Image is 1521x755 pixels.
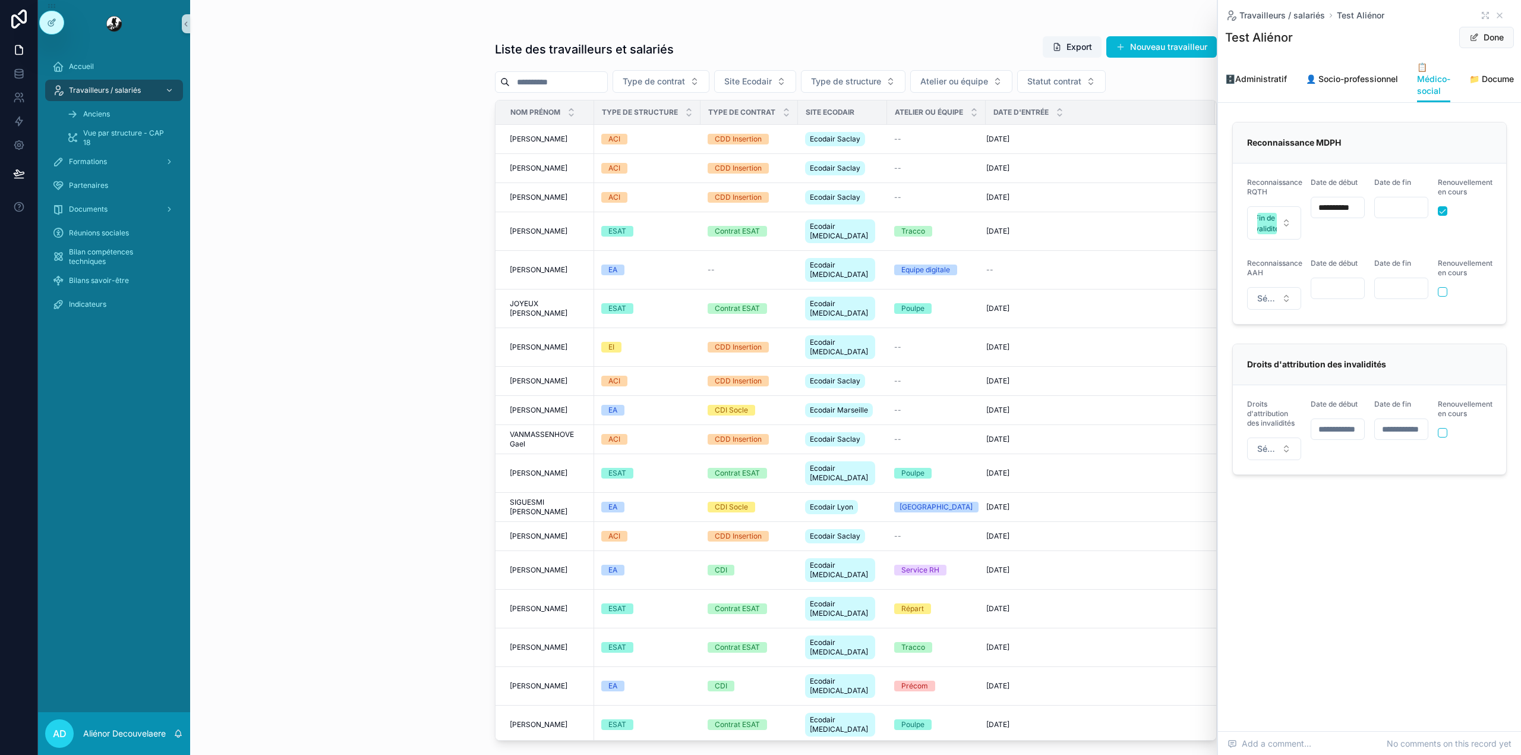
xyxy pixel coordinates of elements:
[608,192,620,203] div: ACI
[901,681,928,691] div: Précom
[510,720,567,729] span: [PERSON_NAME]
[715,405,748,416] div: CDI Socle
[510,227,567,236] span: [PERSON_NAME]
[715,502,748,512] div: CDI Socle
[715,565,727,575] div: CDI
[805,401,880,420] a: Ecodair Marseille
[708,265,791,275] a: --
[708,192,791,203] a: CDD Insertion
[1311,259,1358,268] span: Date de début
[510,134,587,144] a: [PERSON_NAME]
[715,531,762,542] div: CDD Insertion
[894,376,901,386] span: --
[986,468,1009,478] span: [DATE]
[1225,73,1287,85] span: 🗄️Administratif
[715,642,760,653] div: Contrat ESAT
[805,459,880,487] a: Ecodair [MEDICAL_DATA]
[69,205,108,214] span: Documents
[608,134,620,144] div: ACI
[810,435,860,444] span: Ecodair Saclay
[993,108,1049,117] span: Date d'entrée
[901,603,924,614] div: Répart
[1337,10,1384,21] span: Test Aliénor
[510,430,587,449] a: VANMASSENHOVE Gael
[894,531,979,541] a: --
[510,342,567,352] span: [PERSON_NAME]
[510,405,567,415] span: [PERSON_NAME]
[1417,56,1450,103] a: 📋 Médico-social
[495,41,674,58] h1: Liste des travailleurs et salariés
[715,226,760,237] div: Contrat ESAT
[986,304,1009,313] span: [DATE]
[805,217,880,246] a: Ecodair [MEDICAL_DATA]
[894,226,979,237] a: Tracco
[601,405,693,416] a: EA
[1225,29,1293,46] h1: Test Aliénor
[608,376,620,386] div: ACI
[69,276,129,285] span: Bilans savoir-être
[894,342,901,352] span: --
[69,228,129,238] span: Réunions sociales
[510,134,567,144] span: [PERSON_NAME]
[810,638,870,657] span: Ecodair [MEDICAL_DATA]
[510,299,587,318] a: JOYEUX [PERSON_NAME]
[69,181,108,190] span: Partenaires
[601,163,693,174] a: ACI
[986,265,993,275] span: --
[1438,178,1492,196] span: Renouvellement en cours
[510,227,587,236] a: [PERSON_NAME]
[1374,178,1411,187] span: Date de fin
[805,430,880,449] a: Ecodair Saclay
[59,103,183,125] a: Anciens
[986,681,1009,691] span: [DATE]
[810,260,870,279] span: Ecodair [MEDICAL_DATA]
[601,192,693,203] a: ACI
[714,70,796,93] button: Select Button
[59,127,183,149] a: Vue par structure - CAP 18
[901,303,924,314] div: Poulpe
[608,226,626,237] div: ESAT
[45,151,183,172] a: Formations
[601,434,693,445] a: ACI
[986,227,1009,236] span: [DATE]
[715,434,762,445] div: CDD Insertion
[986,193,1009,202] span: [DATE]
[901,565,939,575] div: Service RH
[601,468,693,479] a: ESAT
[811,75,881,87] span: Type de structure
[986,376,1009,386] span: [DATE]
[894,265,979,275] a: Equipe digitale
[894,163,979,173] a: --
[510,531,567,541] span: [PERSON_NAME]
[69,86,141,95] span: Travailleurs / salariés
[510,342,587,352] a: [PERSON_NAME]
[708,108,775,117] span: Type de contrat
[894,193,979,202] a: --
[601,642,693,653] a: ESAT
[510,193,587,202] a: [PERSON_NAME]
[45,199,183,220] a: Documents
[810,405,868,415] span: Ecodair Marseille
[715,603,760,614] div: Contrat ESAT
[608,565,617,575] div: EA
[986,193,1201,202] a: [DATE]
[986,468,1201,478] a: [DATE]
[45,175,183,196] a: Partenaires
[45,270,183,291] a: Bilans savoir-être
[708,134,791,144] a: CDD Insertion
[1017,70,1106,93] button: Select Button
[1225,10,1325,21] a: Travailleurs / salariés
[810,715,870,734] span: Ecodair [MEDICAL_DATA]
[894,134,901,144] span: --
[986,565,1201,575] a: [DATE]
[608,468,626,479] div: ESAT
[1438,399,1492,418] span: Renouvellement en cours
[986,435,1201,444] a: [DATE]
[810,531,860,541] span: Ecodair Saclay
[601,681,693,691] a: EA
[986,163,1201,173] a: [DATE]
[986,376,1201,386] a: [DATE]
[45,294,183,315] a: Indicateurs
